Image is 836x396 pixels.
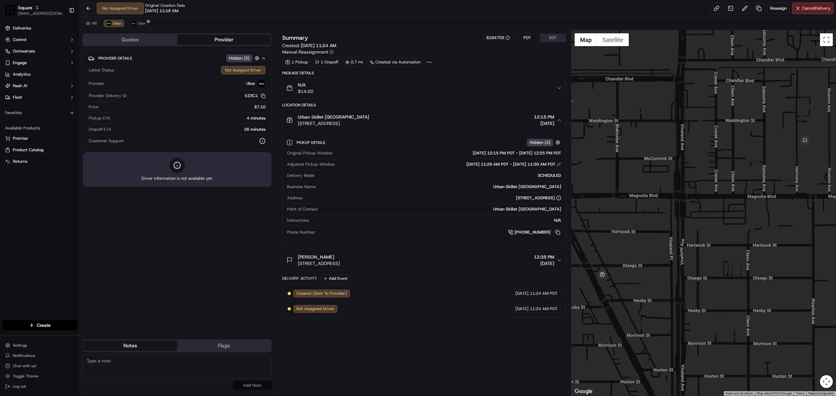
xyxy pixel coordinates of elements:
[246,81,255,87] span: Uber
[98,56,132,61] span: Provider Details
[318,184,561,190] div: Urban Skillet [GEOGRAPHIC_DATA]
[486,35,510,41] div: 8184705
[282,49,333,55] button: Manual Reassignment
[515,291,529,296] span: [DATE]
[13,95,22,100] span: Fleet
[3,372,77,381] button: Toggle Theme
[106,21,111,26] img: uber-new-logo.jpeg
[18,4,32,11] button: Square
[109,63,117,71] button: Start new chat
[466,161,561,167] div: [DATE] 11:29 AM PDT - [DATE] 11:39 AM PDT
[18,11,64,16] span: [EMAIL_ADDRESS][DOMAIN_NAME]
[89,138,124,144] span: Customer Support
[282,35,308,41] h3: Summary
[287,184,316,190] span: Business Name
[52,91,105,102] a: 💻API Documentation
[226,54,261,62] button: Hidden (2)
[145,3,185,8] span: Original Creation Date
[3,3,66,18] button: SquareSquare[EMAIL_ADDRESS][DOMAIN_NAME]
[64,109,78,114] span: Pylon
[808,392,834,395] a: Report a map error
[282,49,328,55] span: Manual Reassignment
[83,20,100,27] button: All
[6,26,117,36] p: Welcome 👋
[573,387,594,396] a: Open this area in Google Maps (opens a new window)
[725,391,753,396] button: Keyboard shortcuts
[54,94,59,99] div: 💻
[515,306,529,312] span: [DATE]
[3,108,77,118] div: Favorites
[298,254,334,260] span: [PERSON_NAME]
[283,110,566,130] button: Urban Skillet [GEOGRAPHIC_DATA][STREET_ADDRESS]12:15 PM[DATE]
[61,93,103,100] span: API Documentation
[254,104,266,110] span: $7.10
[508,229,561,236] a: [PHONE_NUMBER]
[298,260,340,267] span: [STREET_ADDRESS]
[13,147,44,153] span: Product Catalog
[3,92,77,103] button: Fleet
[13,343,27,348] span: Settings
[287,195,302,201] span: Address
[3,320,77,330] button: Create
[128,20,149,27] button: Uber
[3,123,77,133] div: Available Products
[516,195,561,201] div: [STREET_ADDRESS]
[296,306,334,312] span: Not Assigned Driver
[6,94,12,99] div: 📗
[298,88,313,95] span: $14.50
[792,3,833,14] button: CancelDelivery
[113,21,121,26] span: Uber
[282,70,566,76] div: Package Details
[3,35,77,45] button: Control
[287,229,315,235] span: Phone Number
[141,176,213,181] span: Driver information is not available yet.
[13,93,49,100] span: Knowledge Base
[297,140,326,145] span: Pickup Details
[3,145,77,155] button: Product Catalog
[540,34,566,42] button: EDT
[13,60,27,66] span: Engage
[301,43,336,48] span: [DATE] 11:24 AM
[3,341,77,350] button: Settings
[37,322,51,328] span: Create
[131,21,136,26] img: uber-new-logo.jpeg
[575,33,597,46] button: Show street map
[802,5,831,11] span: Cancel Delivery
[89,115,110,121] span: Pickup ETA
[5,147,75,153] a: Product Catalog
[258,80,266,87] img: uber-new-logo.jpeg
[45,109,78,114] a: Powered byPylon
[527,138,562,146] button: Hidden (2)
[296,291,347,296] span: Created (Sent To Provider)
[367,58,423,67] div: Created via Automation
[820,33,833,46] button: Toggle fullscreen view
[114,127,266,132] div: 26 minutes
[573,387,594,396] img: Google
[3,46,77,56] button: Orchestrate
[88,53,266,63] button: Provider DetailsHidden (2)
[5,159,75,164] a: Returns
[3,382,77,391] button: Log out
[298,82,313,88] span: N/A
[770,5,787,11] span: Reassign
[287,173,315,178] span: Delivery Mode
[282,103,566,108] div: Location Details
[312,58,341,67] div: 1 Dropoff
[13,71,30,77] span: Analytics
[103,20,124,27] button: Uber
[820,375,833,388] button: Map camera controls
[6,62,18,73] img: 1736555255976-a54dd68f-1ca7-489b-9aae-adbdc363a1c4
[767,3,790,14] button: Reassign
[282,42,336,49] span: Created:
[4,91,52,102] a: 📗Knowledge Base
[3,81,77,91] button: Nash AI
[597,33,629,46] button: Show satellite imagery
[534,254,554,260] span: 12:35 PM
[13,374,38,379] span: Toggle Theme
[177,35,271,45] button: Provider
[298,120,369,127] span: [STREET_ADDRESS]
[530,306,558,312] span: 11:24 AM PDT
[3,351,77,360] button: Notifications
[13,384,26,389] span: Log out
